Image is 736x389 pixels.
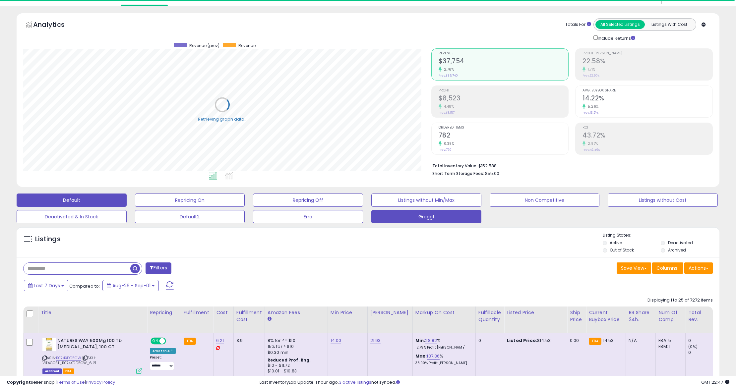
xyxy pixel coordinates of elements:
small: 0.39% [442,141,455,146]
div: Title [41,309,144,316]
span: Avg. Buybox Share [583,89,712,92]
div: 3.9 [236,338,260,344]
div: Fulfillment [184,309,211,316]
b: Short Term Storage Fees: [432,171,484,176]
span: Listings that have been deleted from Seller Central [42,368,62,374]
div: Include Returns [588,34,643,42]
div: Current Buybox Price [589,309,623,323]
button: Non Competitive [490,194,600,207]
b: Total Inventory Value: [432,163,477,169]
div: Num of Comp. [658,309,683,323]
div: Ship Price [570,309,583,323]
button: Listings without Cost [608,194,718,207]
button: Default [17,194,127,207]
a: 137.36 [427,353,440,360]
div: BB Share 24h. [629,309,653,323]
b: NATURES WAY 500Mg 100 Tb [MEDICAL_DATA], 100 CT [57,338,138,352]
small: 4.48% [442,104,454,109]
div: [PERSON_NAME] [370,309,410,316]
div: Displaying 1 to 25 of 7272 items [647,297,713,304]
th: The percentage added to the cost of goods (COGS) that forms the calculator for Min & Max prices. [412,306,475,333]
a: Privacy Policy [86,379,115,385]
small: Prev: 13.51% [583,111,598,115]
label: Archived [668,247,686,253]
div: Fulfillment Cost [236,309,262,323]
div: Min Price [331,309,365,316]
button: Repricing Off [253,194,363,207]
b: Listed Price: [507,337,537,344]
button: Actions [684,262,713,274]
div: 15% for > $10 [268,344,323,350]
div: Listed Price [507,309,564,316]
b: Min: [415,337,425,344]
div: Total Rev. [688,309,712,323]
div: 8% for <= $10 [268,338,323,344]
div: % [415,338,470,350]
small: Prev: 42.46% [583,148,600,152]
button: Columns [652,262,683,274]
button: Repricing On [135,194,245,207]
button: All Selected Listings [595,20,645,29]
span: Compared to: [69,283,100,289]
small: 2.76% [442,67,454,72]
span: Profit [PERSON_NAME] [583,52,712,55]
div: 0.00 [570,338,581,344]
span: Last 7 Days [34,282,60,289]
p: 12.79% Profit [PERSON_NAME] [415,345,470,350]
strong: Copyright [7,379,31,385]
button: Last 7 Days [24,280,68,291]
div: $14.53 [507,338,562,344]
div: $10 - $11.72 [268,363,323,368]
h2: 43.72% [583,132,712,140]
span: FBA [63,368,74,374]
b: Reduced Prof. Rng. [268,357,311,363]
p: 38.90% Profit [PERSON_NAME] [415,361,470,365]
div: 0 [478,338,499,344]
span: Columns [656,265,677,271]
a: Terms of Use [57,379,85,385]
button: Deactivated & In Stock [17,210,127,223]
li: $152,588 [432,161,708,169]
h5: Listings [35,235,61,244]
a: 14.00 [331,337,341,344]
button: Listings With Cost [644,20,694,29]
span: ROI [583,126,712,130]
span: OFF [165,338,176,344]
small: 2.97% [585,141,598,146]
div: FBM: 1 [658,344,680,350]
small: Prev: 779 [439,148,452,152]
span: ON [151,338,159,344]
small: 5.26% [585,104,599,109]
div: Cost [216,309,231,316]
label: Deactivated [668,240,693,246]
div: Repricing [150,309,178,316]
div: Amazon Fees [268,309,325,316]
h2: $8,523 [439,94,569,103]
div: Last InventoryLab Update: 1 hour ago, not synced. [260,379,729,386]
span: 14.53 [603,337,614,344]
button: Aug-26 - Sep-01 [102,280,159,291]
button: Save View [617,262,651,274]
div: 0 [688,350,715,356]
div: FBA: 5 [658,338,680,344]
label: Out of Stock [610,247,634,253]
div: Markup on Cost [415,309,473,316]
h2: 22.58% [583,57,712,66]
small: FBA [589,338,601,345]
small: Prev: $36,740 [439,74,458,78]
a: 6.21 [216,337,224,344]
div: % [415,353,470,365]
div: Preset: [150,355,176,370]
a: B074XDD5GW [56,355,81,361]
button: Listings without Min/Max [371,194,481,207]
small: Prev: $8,157 [439,111,455,115]
span: | SKU: VITACOST_B074XDD5GW_6.21 [42,355,96,365]
h5: Analytics [33,20,78,31]
img: 41eStJCOFzL._SL40_.jpg [42,338,56,351]
a: 3 active listings [339,379,371,385]
h2: 782 [439,132,569,140]
span: $55.00 [485,170,499,177]
small: FBA [184,338,196,345]
div: Amazon AI * [150,348,176,354]
div: $10.01 - $10.83 [268,368,323,374]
